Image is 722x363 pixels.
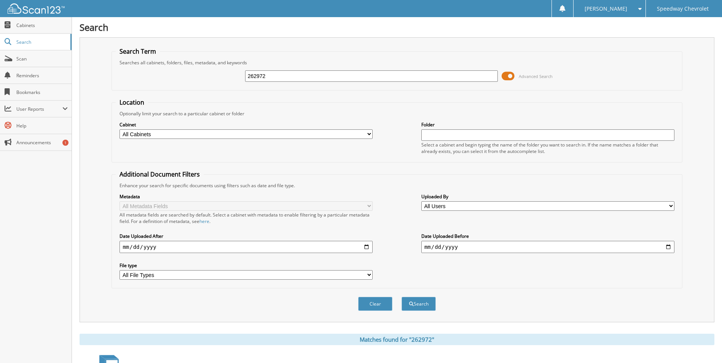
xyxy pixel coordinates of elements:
span: Speedway Chevrolet [657,6,709,11]
input: end [421,241,674,253]
button: Search [402,297,436,311]
span: Help [16,123,68,129]
div: All metadata fields are searched by default. Select a cabinet with metadata to enable filtering b... [120,212,373,224]
legend: Search Term [116,47,160,56]
span: Cabinets [16,22,68,29]
legend: Location [116,98,148,107]
div: Optionally limit your search to a particular cabinet or folder [116,110,678,117]
label: Cabinet [120,121,373,128]
label: Date Uploaded Before [421,233,674,239]
div: Matches found for "262972" [80,334,714,345]
legend: Additional Document Filters [116,170,204,178]
h1: Search [80,21,714,33]
label: Uploaded By [421,193,674,200]
label: Date Uploaded After [120,233,373,239]
span: Advanced Search [519,73,553,79]
button: Clear [358,297,392,311]
label: File type [120,262,373,269]
div: Searches all cabinets, folders, files, metadata, and keywords [116,59,678,66]
span: User Reports [16,106,62,112]
span: Announcements [16,139,68,146]
input: start [120,241,373,253]
a: here [199,218,209,224]
span: Bookmarks [16,89,68,96]
span: Scan [16,56,68,62]
div: 1 [62,140,69,146]
label: Metadata [120,193,373,200]
span: Search [16,39,67,45]
img: scan123-logo-white.svg [8,3,65,14]
label: Folder [421,121,674,128]
div: Enhance your search for specific documents using filters such as date and file type. [116,182,678,189]
div: Select a cabinet and begin typing the name of the folder you want to search in. If the name match... [421,142,674,154]
span: Reminders [16,72,68,79]
span: [PERSON_NAME] [585,6,627,11]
